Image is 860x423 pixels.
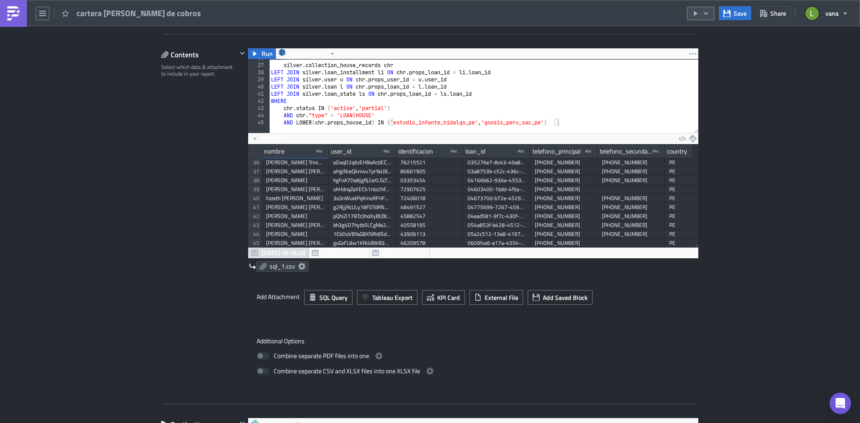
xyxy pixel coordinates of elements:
[266,176,324,185] div: [PERSON_NAME]
[248,98,270,105] div: 42
[248,248,309,258] button: [DATE] 16:16:28
[535,176,593,185] div: [PHONE_NUMBER]
[535,230,593,239] div: [PHONE_NUMBER]
[275,48,339,59] button: RedshiftVana
[756,6,791,20] button: Share
[535,221,593,230] div: [PHONE_NUMBER]
[468,185,526,194] div: 04603400-1bdd-4f9a-af71-573220b41002
[804,6,820,21] img: Avatar
[6,6,21,21] img: PushMetrics
[669,221,727,230] div: PE
[826,9,838,18] span: vana
[602,203,660,212] div: [PHONE_NUMBER]
[667,145,687,158] div: country
[237,48,248,59] button: Hide content
[669,185,727,194] div: PE
[264,145,284,158] div: nombre
[400,194,459,203] div: 72406018
[383,248,426,257] span: [DATE] 11:10:17
[333,185,391,194] div: uhHdnqZeXECk1nto2hf8ay
[468,176,526,185] div: 04166b62-936e-4553-beda-38f7b38fd230
[266,230,324,239] div: [PERSON_NAME]
[535,194,593,203] div: [PHONE_NUMBER]
[669,158,727,167] div: PE
[669,212,727,221] div: PE
[669,194,727,203] div: PE
[248,62,270,69] div: 37
[600,145,653,158] div: telefono_secundario
[274,350,369,361] span: Combine separate PDF files into one
[77,8,202,18] span: cartera [PERSON_NAME] de cobros
[528,290,593,305] button: Add Saved Block
[400,176,459,185] div: 03353454
[248,83,270,90] div: 40
[602,176,660,185] div: [PHONE_NUMBER]
[468,158,526,167] div: 035276e7-8c43-49a8-8662-b7368579d7c0
[333,203,391,212] div: g2RjjjRcULy18FDTdRNQQw
[400,185,459,194] div: 72907625
[257,290,300,303] label: Add Attachment
[266,158,324,167] div: [PERSON_NAME] Trinidad
[333,212,391,221] div: pQhiZi178Tz3hoXyBtZ8FM
[256,261,309,272] a: sql_1.csv
[372,293,413,302] span: Tableau Export
[400,167,459,176] div: 80661905
[333,194,391,203] div: 3o3nWuxtPqKmoRFHF496Mg
[331,145,351,158] div: user_id
[266,239,324,248] div: [PERSON_NAME] [PERSON_NAME]
[533,145,580,158] div: telefono_principal
[333,239,391,248] div: guGzFL8w1KRi4BWB34jcBC
[437,293,460,302] span: KPI Card
[468,194,526,203] div: 0467370d-b72e-4529-8cf4-1a30e9925f5b
[266,185,324,194] div: [PERSON_NAME] [PERSON_NAME]
[266,194,324,203] div: lizzeth [PERSON_NAME]
[602,167,660,176] div: [PHONE_NUMBER]
[469,290,523,305] button: External File
[266,167,324,176] div: [PERSON_NAME] [PERSON_NAME] more [PERSON_NAME]
[262,134,284,143] span: No Limit
[248,90,270,98] div: 41
[468,221,526,230] div: 054a853f-b428-4512-8135-fe8dad0f527c
[322,248,366,257] span: [DATE] 11:12:10
[602,221,660,230] div: [PHONE_NUMBER]
[465,145,485,158] div: loan_id
[535,203,593,212] div: [PHONE_NUMBER]
[468,239,526,248] div: 0609fce6-e17a-4554-becb-6899dbf2c446
[262,48,273,59] span: Run
[266,203,324,212] div: [PERSON_NAME] [PERSON_NAME]
[266,212,324,221] div: [PERSON_NAME]
[543,293,588,302] span: Add Saved Block
[485,293,518,302] span: External File
[734,9,747,18] span: Save
[422,290,465,305] button: KPI Card
[266,221,324,230] div: [PERSON_NAME] [PERSON_NAME] [PERSON_NAME]
[248,69,270,76] div: 38
[669,176,727,185] div: PE
[248,48,276,59] button: Run
[270,262,295,270] span: sql_1.csv
[309,248,370,258] button: [DATE] 11:12:10
[669,239,727,248] div: PE
[333,230,391,239] div: 1EbDoVBYaG8XNRr8SdxFzj
[262,248,305,257] span: [DATE] 16:16:28
[602,230,660,239] div: [PHONE_NUMBER]
[535,167,593,176] div: [PHONE_NUMBER]
[248,133,287,144] button: No Limit
[304,290,353,305] button: SQL Query
[535,185,593,194] div: [PHONE_NUMBER]
[248,112,270,119] div: 44
[161,64,237,77] div: Select which data & attachment to include in your report.
[400,158,459,167] div: 76215521
[274,366,420,376] span: Combine separate CSV and XLSX files into one XLSX file
[602,212,660,221] div: [PHONE_NUMBER]
[602,194,660,203] div: [PHONE_NUMBER]
[357,290,417,305] button: Tableau Export
[719,6,751,20] button: Save
[333,221,391,230] div: bh3g4D7hytb5LCgMe2pL2F
[333,167,391,176] div: aHgiNreQkm4v7prYeUBhDw
[669,203,727,212] div: PE
[248,76,270,83] div: 39
[161,48,237,61] div: Contents
[468,212,526,221] div: 04ead581-9f7c-430f-8714-769c7ef7d4fc
[400,203,459,212] div: 48491527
